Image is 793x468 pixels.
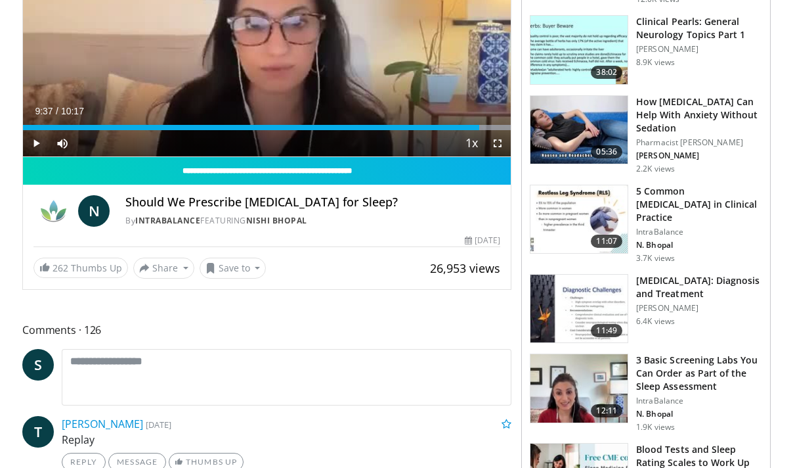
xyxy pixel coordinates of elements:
[530,275,628,343] img: 6e0bc43b-d42b-409a-85fd-0f454729f2ca.150x105_q85_crop-smart_upscale.jpg
[636,137,762,148] p: Pharmacist [PERSON_NAME]
[465,235,500,246] div: [DATE]
[591,145,622,158] span: 05:36
[591,235,622,248] span: 11:07
[636,95,762,135] h3: How [MEDICAL_DATA] Can Help With Anxiety Without Sedation
[49,130,75,156] button: Mute
[636,422,675,433] p: 1.9K views
[636,409,762,419] p: N. Bhopal
[62,417,143,431] a: [PERSON_NAME]
[430,260,500,276] span: 26,953 views
[56,106,58,116] span: /
[484,130,511,156] button: Fullscreen
[636,274,762,300] h3: [MEDICAL_DATA]: Diagnosis and Treatment
[636,185,762,224] h3: 5 Common [MEDICAL_DATA] in Clinical Practice
[530,185,628,254] img: e41a58fc-c8b3-4e06-accc-3dd0b2ae14cc.150x105_q85_crop-smart_upscale.jpg
[591,324,622,337] span: 11:49
[33,258,128,278] a: 262 Thumbs Up
[33,195,73,227] img: IntraBalance
[636,227,762,237] p: IntraBalance
[23,130,49,156] button: Play
[530,274,762,344] a: 11:49 [MEDICAL_DATA]: Diagnosis and Treatment [PERSON_NAME] 6.4K views
[636,253,675,264] p: 3.7K views
[530,96,628,164] img: 7bfe4765-2bdb-4a7e-8d24-83e30517bd33.150x105_q85_crop-smart_upscale.jpg
[458,130,484,156] button: Playback Rate
[23,125,511,130] div: Progress Bar
[53,262,68,274] span: 262
[125,215,500,227] div: By FEATURING
[530,16,628,84] img: 91ec4e47-6cc3-4d45-a77d-be3eb23d61cb.150x105_q85_crop-smart_upscale.jpg
[78,195,110,227] a: N
[636,240,762,250] p: N. Bhopal
[530,354,762,433] a: 12:11 3 Basic Screening Labs You Can Order as Part of the Sleep Assessment IntraBalance N. Bhopal...
[22,416,54,448] a: T
[530,185,762,264] a: 11:07 5 Common [MEDICAL_DATA] in Clinical Practice IntraBalance N. Bhopal 3.7K views
[530,95,762,174] a: 05:36 How [MEDICAL_DATA] Can Help With Anxiety Without Sedation Pharmacist [PERSON_NAME] [PERSON_...
[636,316,675,327] p: 6.4K views
[636,164,675,174] p: 2.2K views
[636,44,762,55] p: [PERSON_NAME]
[636,57,675,68] p: 8.9K views
[61,106,84,116] span: 10:17
[636,354,762,393] h3: 3 Basic Screening Labs You Can Order as Part of the Sleep Assessment
[22,349,54,381] a: S
[135,215,200,226] a: IntraBalance
[591,404,622,417] span: 12:11
[591,66,622,79] span: 38:02
[530,354,628,423] img: 9fb304be-515e-4deb-846e-47615c91f0d6.150x105_q85_crop-smart_upscale.jpg
[636,303,762,314] p: [PERSON_NAME]
[133,258,194,279] button: Share
[636,396,762,406] p: IntraBalance
[636,151,762,161] p: [PERSON_NAME]
[146,419,171,431] small: [DATE]
[22,321,511,339] span: Comments 126
[125,195,500,210] h4: Should We Prescribe [MEDICAL_DATA] for Sleep?
[200,258,267,279] button: Save to
[636,15,762,41] h3: Clinical Pearls: General Neurology Topics Part 1
[246,215,307,226] a: Nishi Bhopal
[35,106,53,116] span: 9:37
[62,432,511,448] p: Replay
[530,15,762,85] a: 38:02 Clinical Pearls: General Neurology Topics Part 1 [PERSON_NAME] 8.9K views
